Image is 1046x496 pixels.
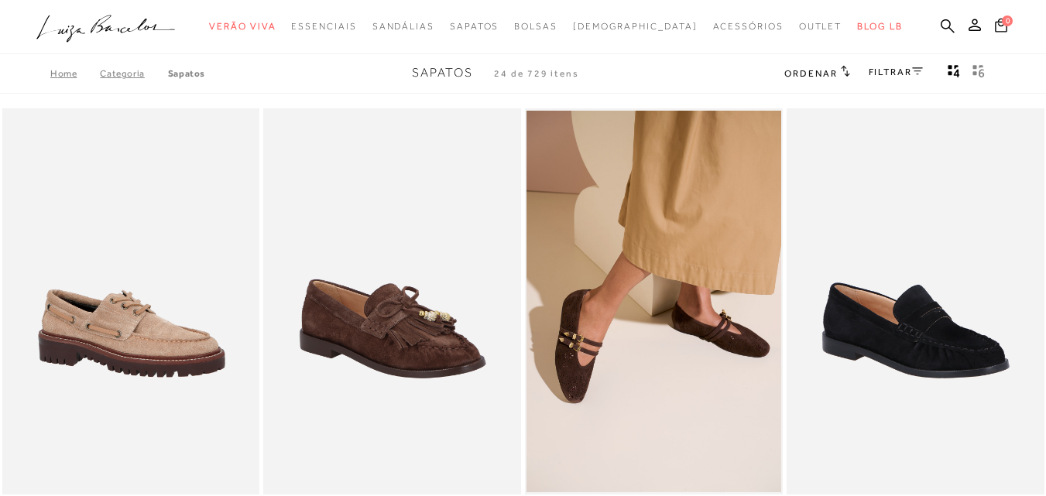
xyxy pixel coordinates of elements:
[209,12,276,41] a: noSubCategoriesText
[788,111,1043,492] a: MOCASSIM CLÁSSICO EM CAMURÇA PRETO MOCASSIM CLÁSSICO EM CAMURÇA PRETO
[494,68,579,79] span: 24 de 729 itens
[100,68,167,79] a: Categoria
[50,68,100,79] a: Home
[372,21,434,32] span: Sandálias
[291,21,356,32] span: Essenciais
[514,21,557,32] span: Bolsas
[857,21,902,32] span: BLOG LB
[799,21,842,32] span: Outlet
[713,12,784,41] a: noSubCategoriesText
[526,111,781,492] img: SAPATILHA EM CAMURÇA VAZADA COM FIVELAS CAFÉ
[784,68,837,79] span: Ordenar
[788,111,1043,492] img: MOCASSIM CLÁSSICO EM CAMURÇA PRETO
[968,63,989,84] button: gridText6Desc
[857,12,902,41] a: BLOG LB
[291,12,356,41] a: noSubCategoriesText
[573,21,698,32] span: [DEMOGRAPHIC_DATA]
[450,12,499,41] a: noSubCategoriesText
[4,111,259,492] a: MOCASSIM DOCKSIDE EM CAMURÇA FENDI MOCASSIM DOCKSIDE EM CAMURÇA FENDI
[514,12,557,41] a: noSubCategoriesText
[799,12,842,41] a: noSubCategoriesText
[869,67,923,77] a: FILTRAR
[265,111,520,492] a: MOCASSIM LOAFER EM CAMURÇA CAFÉ COM FRANJAS E ENFEITES DOURADOS MOCASSIM LOAFER EM CAMURÇA CAFÉ C...
[990,17,1012,38] button: 0
[168,68,205,79] a: Sapatos
[265,111,520,492] img: MOCASSIM LOAFER EM CAMURÇA CAFÉ COM FRANJAS E ENFEITES DOURADOS
[4,111,259,492] img: MOCASSIM DOCKSIDE EM CAMURÇA FENDI
[713,21,784,32] span: Acessórios
[943,63,965,84] button: Mostrar 4 produtos por linha
[526,111,781,492] a: SAPATILHA EM CAMURÇA VAZADA COM FIVELAS CAFÉ SAPATILHA EM CAMURÇA VAZADA COM FIVELAS CAFÉ
[209,21,276,32] span: Verão Viva
[450,21,499,32] span: Sapatos
[1002,15,1013,26] span: 0
[573,12,698,41] a: noSubCategoriesText
[372,12,434,41] a: noSubCategoriesText
[412,66,473,80] span: Sapatos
